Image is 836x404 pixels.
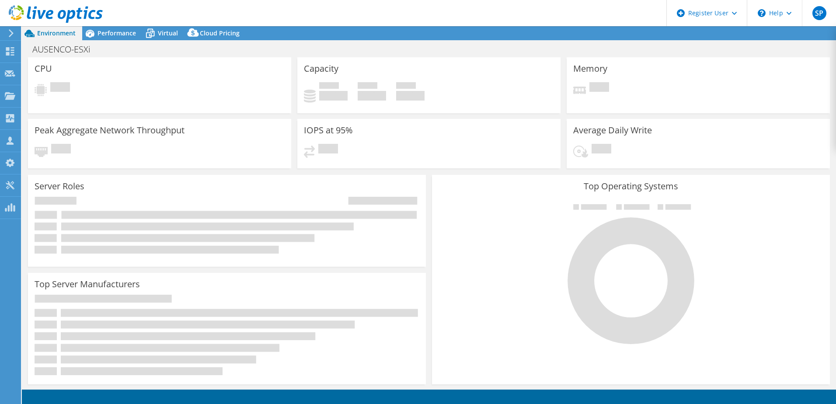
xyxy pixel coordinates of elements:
[812,6,826,20] span: SP
[396,91,425,101] h4: 0 GiB
[396,82,416,91] span: Total
[37,29,76,37] span: Environment
[589,82,609,94] span: Pending
[573,64,607,73] h3: Memory
[304,125,353,135] h3: IOPS at 95%
[439,181,823,191] h3: Top Operating Systems
[358,82,377,91] span: Free
[758,9,766,17] svg: \n
[318,144,338,156] span: Pending
[592,144,611,156] span: Pending
[35,279,140,289] h3: Top Server Manufacturers
[200,29,240,37] span: Cloud Pricing
[51,144,71,156] span: Pending
[358,91,386,101] h4: 0 GiB
[35,125,185,135] h3: Peak Aggregate Network Throughput
[98,29,136,37] span: Performance
[35,64,52,73] h3: CPU
[304,64,338,73] h3: Capacity
[319,91,348,101] h4: 0 GiB
[50,82,70,94] span: Pending
[35,181,84,191] h3: Server Roles
[319,82,339,91] span: Used
[158,29,178,37] span: Virtual
[28,45,104,54] h1: AUSENCO-ESXi
[573,125,652,135] h3: Average Daily Write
